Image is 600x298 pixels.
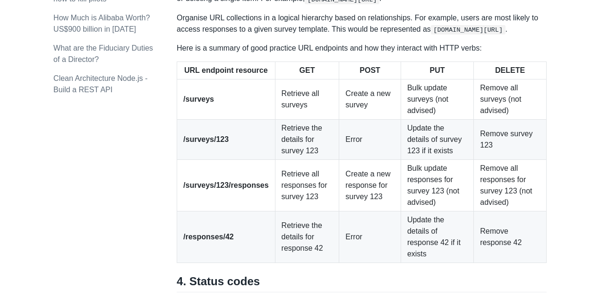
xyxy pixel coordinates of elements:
a: How Much is Alibaba Worth? US$900 billion in [DATE] [53,14,150,33]
code: [DOMAIN_NAME][URL] [431,25,506,35]
td: Bulk update responses for survey 123 (not advised) [401,160,473,211]
p: Organise URL collections in a logical hierarchy based on relationships. For example, users are mo... [177,12,547,35]
strong: /responses/42 [183,233,234,241]
th: URL endpoint resource [177,62,275,79]
td: Error [339,211,401,263]
a: Clean Architecture Node.js - Build a REST API [53,74,147,94]
td: Error [339,120,401,160]
td: Retrieve all responses for survey 123 [275,160,339,211]
strong: /surveys/123 [183,135,229,143]
strong: /surveys [183,95,214,103]
td: Remove survey 123 [474,120,547,160]
td: Update the details of response 42 if it exists [401,211,473,263]
th: POST [339,62,401,79]
strong: /surveys/123/responses [183,181,269,189]
td: Remove all responses for survey 123 (not advised) [474,160,547,211]
td: Retrieve the details for survey 123 [275,120,339,160]
td: Retrieve all surveys [275,79,339,120]
td: Update the details of survey 123 if it exists [401,120,473,160]
td: Remove all surveys (not advised) [474,79,547,120]
th: DELETE [474,62,547,79]
td: Create a new survey [339,79,401,120]
td: Retrieve the details for response 42 [275,211,339,263]
td: Create a new response for survey 123 [339,160,401,211]
th: PUT [401,62,473,79]
h2: 4. Status codes [177,274,547,292]
th: GET [275,62,339,79]
a: What are the Fiduciary Duties of a Director? [53,44,153,63]
td: Remove response 42 [474,211,547,263]
p: Here is a summary of good practice URL endpoints and how they interact with HTTP verbs: [177,43,547,54]
td: Bulk update surveys (not advised) [401,79,473,120]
